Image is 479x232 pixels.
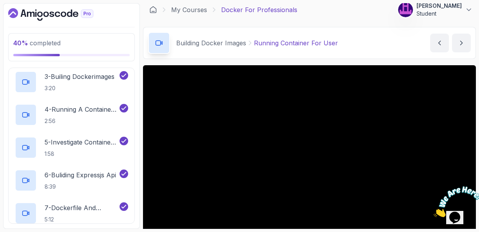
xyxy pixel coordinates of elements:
[8,8,111,21] a: Dashboard
[3,3,52,34] img: Chat attention grabber
[45,84,114,92] p: 3:20
[452,34,471,52] button: next content
[15,170,128,191] button: 6-Buliding Expressjs Api8:39
[15,137,128,159] button: 5-Investigate Container File System1:58
[45,216,118,223] p: 5:12
[416,2,462,10] p: [PERSON_NAME]
[416,10,462,18] p: Student
[149,6,157,14] a: Dashboard
[13,39,61,47] span: completed
[176,38,246,48] p: Building Docker Images
[221,5,297,14] p: Docker For Professionals
[171,5,207,14] a: My Courses
[45,150,118,158] p: 1:58
[431,183,479,220] iframe: chat widget
[13,39,28,47] span: 40 %
[430,34,449,52] button: previous content
[15,104,128,126] button: 4-Running A Container From Custom Image2:56
[45,183,116,191] p: 8:39
[15,202,128,224] button: 7-Dockerfile And Building Image For User5:12
[398,2,473,18] button: user profile image[PERSON_NAME]Student
[45,203,118,212] p: 7 - Dockerfile And Building Image For User
[45,72,114,81] p: 3 - Builing Dockerimages
[45,117,118,125] p: 2:56
[254,38,338,48] p: Running Container For User
[45,137,118,147] p: 5 - Investigate Container File System
[15,71,128,93] button: 3-Builing Dockerimages3:20
[45,170,116,180] p: 6 - Buliding Expressjs Api
[398,2,413,17] img: user profile image
[45,105,118,114] p: 4 - Running A Container From Custom Image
